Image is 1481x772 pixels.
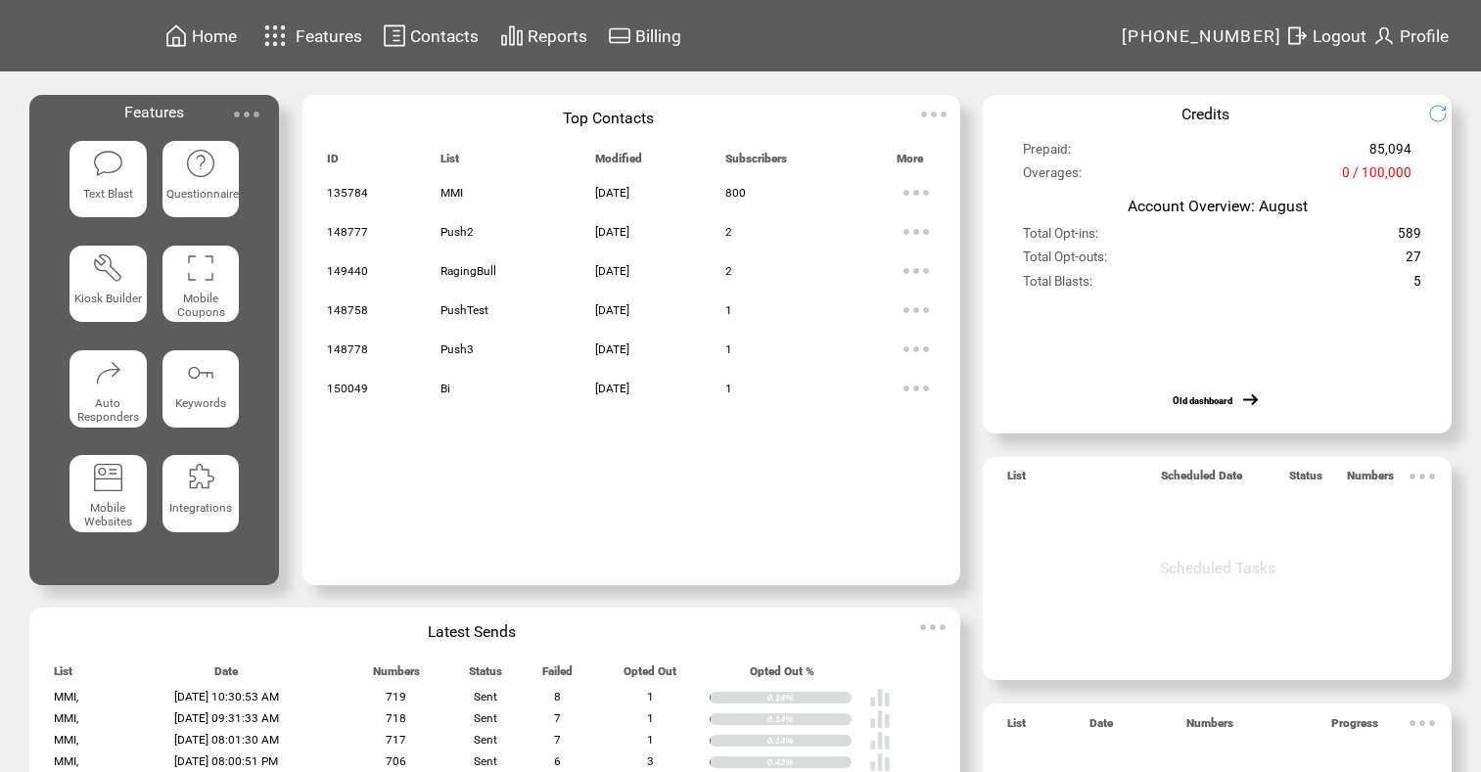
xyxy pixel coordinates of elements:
[608,23,631,48] img: creidtcard.svg
[725,186,746,200] span: 800
[1181,105,1229,123] span: Credits
[869,730,891,751] img: poll%20-%20white.svg
[386,690,406,704] span: 719
[725,152,787,174] span: Subscribers
[164,23,188,48] img: home.svg
[897,330,936,369] img: ellypsis.svg
[1023,274,1092,297] span: Total Blasts:
[54,711,78,725] span: MMI,
[185,357,216,388] img: keywords.svg
[563,109,654,127] span: Top Contacts
[258,20,293,52] img: features.svg
[897,152,923,174] span: More
[1128,197,1308,215] span: Account Overview: August
[595,186,629,200] span: [DATE]
[440,342,474,356] span: Push3
[185,252,216,284] img: coupons.svg
[554,711,561,725] span: 7
[474,754,497,768] span: Sent
[169,501,232,515] span: Integrations
[725,303,732,317] span: 1
[1285,23,1309,48] img: exit.svg
[647,690,654,704] span: 1
[595,382,629,395] span: [DATE]
[474,690,497,704] span: Sent
[647,733,654,747] span: 1
[767,756,852,768] div: 0.42%
[162,350,240,439] a: Keywords
[69,455,147,544] a: Mobile Websites
[162,21,240,51] a: Home
[174,754,278,768] span: [DATE] 08:00:51 PM
[69,246,147,335] a: Kiosk Builder
[647,754,654,768] span: 3
[380,21,482,51] a: Contacts
[440,225,474,239] span: Push2
[386,711,406,725] span: 718
[725,264,732,278] span: 2
[1161,469,1242,491] span: Scheduled Date
[1122,26,1282,46] span: [PHONE_NUMBER]
[428,622,516,641] span: Latest Sends
[1282,21,1369,51] a: Logout
[327,186,368,200] span: 135784
[1023,165,1082,189] span: Overages:
[386,733,406,747] span: 717
[767,713,852,725] div: 0.14%
[725,382,732,395] span: 1
[725,225,732,239] span: 2
[897,291,936,330] img: ellypsis.svg
[83,187,133,201] span: Text Blast
[647,711,654,725] span: 1
[595,225,629,239] span: [DATE]
[869,687,891,708] img: poll%20-%20white.svg
[440,186,463,200] span: MMI
[77,396,139,424] span: Auto Responders
[542,664,573,687] span: Failed
[440,264,496,278] span: RagingBull
[327,264,368,278] span: 149440
[92,357,123,388] img: auto-responders.svg
[595,303,629,317] span: [DATE]
[897,173,936,212] img: ellypsis.svg
[1160,559,1275,577] span: Scheduled Tasks
[440,382,450,395] span: Bi
[1406,250,1421,273] span: 27
[162,141,240,230] a: Questionnaire
[500,23,524,48] img: chart.svg
[1403,704,1442,743] img: ellypsis.svg
[162,455,240,544] a: Integrations
[1428,104,1462,123] img: refresh.png
[554,754,561,768] span: 6
[750,664,814,687] span: Opted Out %
[595,264,629,278] span: [DATE]
[84,501,132,528] span: Mobile Websites
[1403,457,1442,496] img: ellypsis.svg
[175,396,226,410] span: Keywords
[440,152,459,174] span: List
[474,733,497,747] span: Sent
[124,103,184,121] span: Features
[54,690,78,704] span: MMI,
[174,711,279,725] span: [DATE] 09:31:33 AM
[554,690,561,704] span: 8
[1398,226,1421,250] span: 589
[897,251,936,291] img: ellypsis.svg
[1173,395,1232,406] a: Old dashboard
[1023,142,1071,165] span: Prepaid:
[497,21,590,51] a: Reports
[1369,142,1412,165] span: 85,094
[554,733,561,747] span: 7
[635,26,681,46] span: Billing
[327,382,368,395] span: 150049
[185,148,216,179] img: questionnaire.svg
[1372,23,1396,48] img: profile.svg
[1313,26,1366,46] span: Logout
[92,252,123,284] img: tool%201.svg
[1289,469,1322,491] span: Status
[373,664,420,687] span: Numbers
[327,225,368,239] span: 148777
[1413,274,1421,297] span: 5
[914,95,953,134] img: ellypsis.svg
[897,369,936,408] img: ellypsis.svg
